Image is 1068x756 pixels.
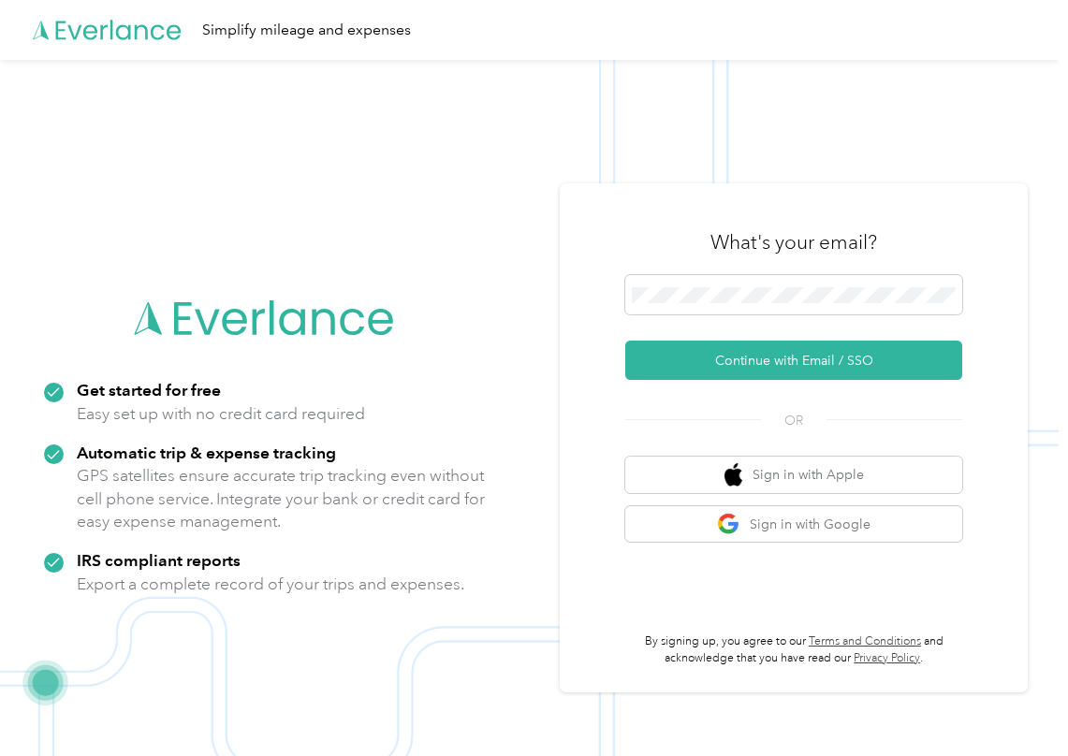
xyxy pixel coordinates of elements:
a: Privacy Policy [854,651,920,665]
button: google logoSign in with Google [625,506,962,543]
button: apple logoSign in with Apple [625,457,962,493]
h3: What's your email? [710,229,877,255]
strong: Automatic trip & expense tracking [77,443,336,462]
strong: IRS compliant reports [77,550,241,570]
p: GPS satellites ensure accurate trip tracking even without cell phone service. Integrate your bank... [77,464,486,533]
iframe: Everlance-gr Chat Button Frame [963,651,1068,756]
a: Terms and Conditions [809,634,921,648]
p: Export a complete record of your trips and expenses. [77,573,464,596]
img: apple logo [724,463,743,487]
strong: Get started for free [77,380,221,400]
img: google logo [717,513,740,536]
button: Continue with Email / SSO [625,341,962,380]
p: Easy set up with no credit card required [77,402,365,426]
span: OR [761,411,827,430]
div: Simplify mileage and expenses [202,19,411,42]
p: By signing up, you agree to our and acknowledge that you have read our . [625,633,962,666]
